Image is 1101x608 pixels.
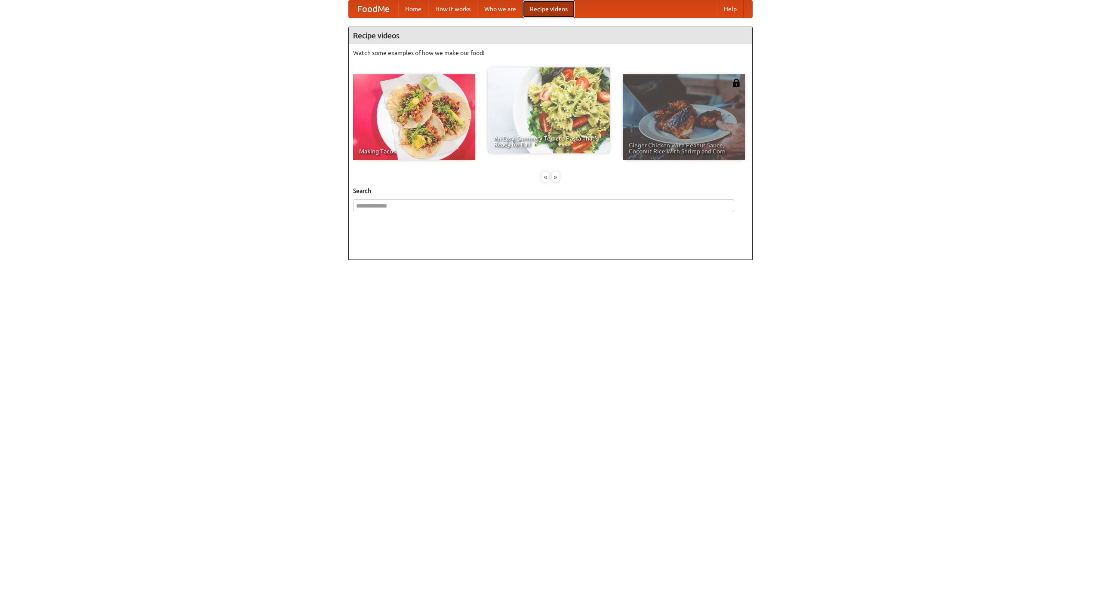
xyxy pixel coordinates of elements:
span: Making Tacos [359,148,469,154]
a: Making Tacos [353,74,475,160]
a: Help [717,0,744,18]
a: Home [398,0,428,18]
div: » [552,171,560,182]
img: 483408.png [732,79,741,87]
div: « [541,171,549,182]
h4: Recipe videos [349,27,752,44]
a: An Easy, Summery Tomato Pasta That's Ready for Fall [488,67,610,153]
p: Watch some examples of how we make our food! [353,49,748,57]
h5: Search [353,186,748,195]
a: How it works [428,0,477,18]
a: Who we are [477,0,523,18]
a: FoodMe [349,0,398,18]
a: Recipe videos [523,0,575,18]
span: An Easy, Summery Tomato Pasta That's Ready for Fall [494,135,604,147]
